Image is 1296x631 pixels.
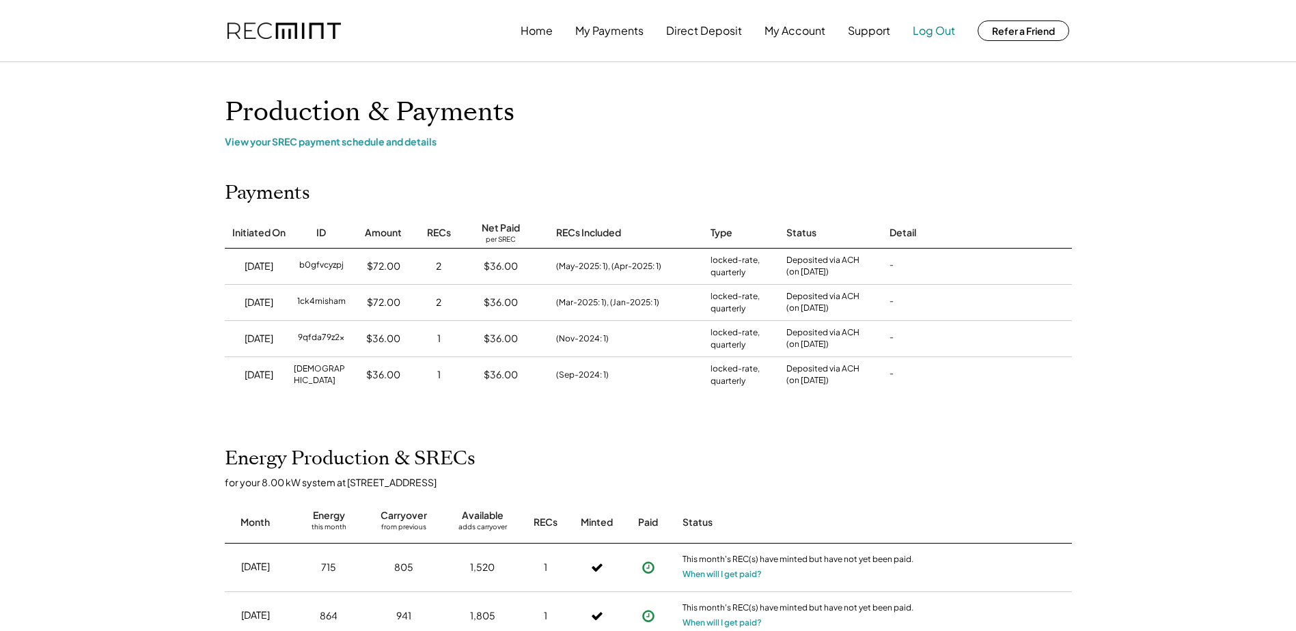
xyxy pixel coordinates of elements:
[666,17,742,44] button: Direct Deposit
[711,363,773,387] div: locked-rate, quarterly
[367,296,400,309] div: $72.00
[381,522,426,536] div: from previous
[521,17,553,44] button: Home
[245,296,273,309] div: [DATE]
[294,363,349,387] div: [DEMOGRAPHIC_DATA]
[556,369,609,381] div: (Sep-2024: 1)
[225,476,1086,488] div: for your 8.00 kW system at [STREET_ADDRESS]
[913,17,955,44] button: Log Out
[890,260,894,273] div: -
[683,602,915,616] div: This month's REC(s) have minted but have not yet been paid.
[556,333,609,345] div: (Nov-2024: 1)
[786,363,859,387] div: Deposited via ACH (on [DATE])
[890,296,894,309] div: -
[556,260,661,272] div: (May-2025: 1), (Apr-2025: 1)
[225,96,1072,128] h1: Production & Payments
[241,560,270,574] div: [DATE]
[241,608,270,622] div: [DATE]
[484,332,518,346] div: $36.00
[711,226,732,240] div: Type
[711,254,773,279] div: locked-rate, quarterly
[638,557,659,578] button: Payment approved, but not yet initiated.
[638,516,658,529] div: Paid
[683,554,915,567] div: This month's REC(s) have minted but have not yet been paid.
[484,368,518,382] div: $36.00
[232,226,286,240] div: Initiated On
[711,290,773,315] div: locked-rate, quarterly
[486,235,516,245] div: per SREC
[245,332,273,346] div: [DATE]
[381,509,427,522] div: Carryover
[544,561,547,574] div: 1
[482,221,520,235] div: Net Paid
[683,567,762,581] button: When will I get paid?
[316,226,326,240] div: ID
[298,332,344,346] div: 9qfda79z2x
[240,516,270,529] div: Month
[556,226,621,240] div: RECs Included
[484,260,518,273] div: $36.00
[556,296,659,309] div: (Mar-2025: 1), (Jan-2025: 1)
[245,260,273,273] div: [DATE]
[394,561,413,574] div: 805
[367,260,400,273] div: $72.00
[890,332,894,346] div: -
[313,509,345,522] div: Energy
[534,516,557,529] div: RECs
[786,291,859,314] div: Deposited via ACH (on [DATE])
[427,226,451,240] div: RECs
[683,516,915,529] div: Status
[470,561,495,574] div: 1,520
[544,609,547,623] div: 1
[245,368,273,382] div: [DATE]
[470,609,495,623] div: 1,805
[299,260,344,273] div: b0gfvcyzpj
[312,522,346,536] div: this month
[848,17,890,44] button: Support
[978,20,1069,41] button: Refer a Friend
[711,326,773,351] div: locked-rate, quarterly
[786,327,859,350] div: Deposited via ACH (on [DATE])
[228,23,341,40] img: recmint-logotype%403x.png
[320,609,337,623] div: 864
[366,368,400,382] div: $36.00
[436,260,441,273] div: 2
[437,332,441,346] div: 1
[458,522,507,536] div: adds carryover
[297,296,346,309] div: 1ck4misham
[437,368,441,382] div: 1
[436,296,441,309] div: 2
[225,182,310,205] h2: Payments
[581,516,613,529] div: Minted
[890,226,916,240] div: Detail
[683,616,762,630] button: When will I get paid?
[575,17,644,44] button: My Payments
[638,606,659,626] button: Payment approved, but not yet initiated.
[396,609,411,623] div: 941
[484,296,518,309] div: $36.00
[764,17,825,44] button: My Account
[786,255,859,278] div: Deposited via ACH (on [DATE])
[365,226,402,240] div: Amount
[225,447,475,471] h2: Energy Production & SRECs
[786,226,816,240] div: Status
[225,135,1072,148] div: View your SREC payment schedule and details
[321,561,336,574] div: 715
[366,332,400,346] div: $36.00
[462,509,504,522] div: Available
[890,368,894,382] div: -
